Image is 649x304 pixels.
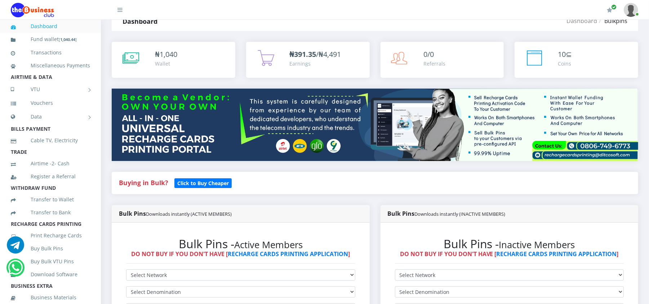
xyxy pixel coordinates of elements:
a: Transfer to Bank [11,204,90,221]
a: VTU [11,80,90,98]
a: Chat for support [7,242,24,254]
a: Airtime -2- Cash [11,155,90,172]
strong: DO NOT BUY IF YOU DON'T HAVE [ ] [400,250,619,258]
small: Active Members [234,238,303,251]
strong: Bulk Pins [119,210,232,218]
div: Coins [558,60,572,67]
i: Renew/Upgrade Subscription [607,7,612,13]
a: Print Recharge Cards [11,227,90,244]
a: 0/0 Referrals [381,42,504,78]
a: Chat for support [8,264,23,276]
span: /₦4,491 [289,49,341,59]
span: 0/0 [424,49,434,59]
a: Transactions [11,44,90,61]
a: RECHARGE CARDS PRINTING APPLICATION [228,250,348,258]
small: Downloads instantly (ACTIVE MEMBERS) [146,211,232,217]
div: Wallet [155,60,177,67]
strong: Buying in Bulk? [119,178,168,187]
a: Dashboard [11,18,90,35]
a: Register a Referral [11,168,90,185]
a: Buy Bulk Pins [11,240,90,257]
a: Cable TV, Electricity [11,132,90,149]
a: RECHARGE CARDS PRINTING APPLICATION [497,250,617,258]
img: Logo [11,3,54,17]
h2: Bulk Pins - [395,237,624,251]
a: Transfer to Wallet [11,191,90,208]
a: Dashboard [566,17,597,25]
b: 1,040.44 [60,37,75,42]
a: Fund wallet[1,040.44] [11,31,90,48]
li: Bulkpins [597,17,627,25]
b: ₦391.35 [289,49,316,59]
div: ₦ [155,49,177,60]
a: Download Software [11,266,90,283]
a: Vouchers [11,95,90,111]
strong: DO NOT BUY IF YOU DON'T HAVE [ ] [131,250,350,258]
span: 1,040 [160,49,177,59]
a: ₦391.35/₦4,491 Earnings [246,42,370,78]
div: Referrals [424,60,446,67]
div: Earnings [289,60,341,67]
img: User [624,3,638,17]
a: Data [11,108,90,126]
div: ⊆ [558,49,572,60]
b: Click to Buy Cheaper [177,180,229,187]
strong: Bulk Pins [388,210,506,218]
img: multitenant_rcp.png [112,89,638,161]
a: Miscellaneous Payments [11,57,90,74]
span: Renew/Upgrade Subscription [611,4,617,10]
a: Click to Buy Cheaper [174,178,232,187]
small: [ ] [59,37,77,42]
small: Inactive Members [499,238,575,251]
strong: Dashboard [123,17,157,26]
small: Downloads instantly (INACTIVE MEMBERS) [415,211,506,217]
a: Buy Bulk VTU Pins [11,253,90,270]
h2: Bulk Pins - [126,237,355,251]
a: ₦1,040 Wallet [112,42,235,78]
span: 10 [558,49,566,59]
